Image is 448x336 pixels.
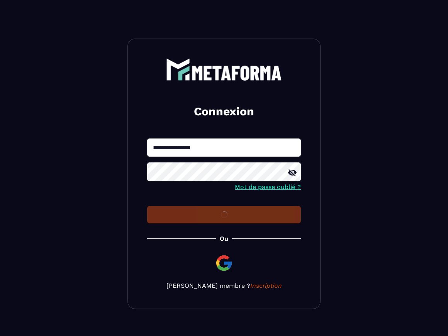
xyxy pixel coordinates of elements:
p: Ou [220,235,228,242]
a: Inscription [250,282,282,289]
img: logo [166,58,282,81]
a: Mot de passe oublié ? [235,183,301,191]
a: logo [147,58,301,81]
p: [PERSON_NAME] membre ? [147,282,301,289]
img: google [215,254,233,272]
h2: Connexion [156,104,292,119]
